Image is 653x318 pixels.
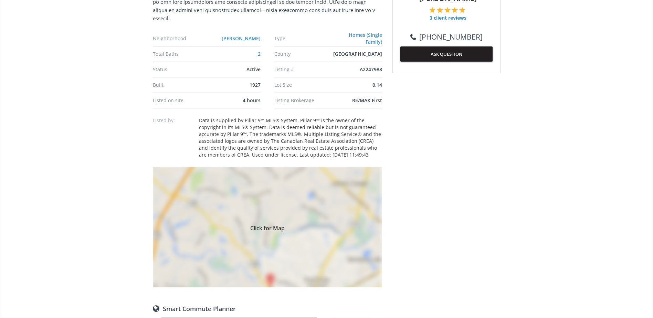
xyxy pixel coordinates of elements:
img: 5 of 5 stars [459,7,465,13]
button: ASK QUESTION [400,46,493,62]
div: Built [153,83,210,87]
span: [GEOGRAPHIC_DATA] [333,51,382,57]
div: Listed on site [153,98,210,103]
img: 1 of 5 stars [429,7,435,13]
span: RE/MAX First [352,97,382,104]
div: Neighborhood [153,36,210,41]
div: Total Baths [153,52,210,56]
a: [PERSON_NAME] [222,35,261,42]
a: [PHONE_NUMBER] [410,32,483,42]
img: 3 of 5 stars [444,7,451,13]
img: 2 of 5 stars [437,7,443,13]
a: Homes (Single Family) [349,32,382,45]
span: 4 hours [243,97,261,104]
span: 0.14 [372,82,382,88]
div: Listing # [274,67,331,72]
div: County [274,52,331,56]
span: Click for Map [153,224,382,230]
span: Active [246,66,261,73]
div: Lot Size [274,83,331,87]
p: Listed by: [153,117,194,124]
div: Smart Commute Planner [153,305,382,312]
img: 4 of 5 stars [452,7,458,13]
div: Type [274,36,331,41]
span: 1927 [250,82,261,88]
span: 3 client reviews [429,14,467,21]
span: A2247988 [360,66,382,73]
div: Data is supplied by Pillar 9™ MLS® System. Pillar 9™ is the owner of the copyright in its MLS® Sy... [199,117,382,158]
a: 2 [258,51,261,57]
div: Listing Brokerage [274,98,331,103]
div: Status [153,67,210,72]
